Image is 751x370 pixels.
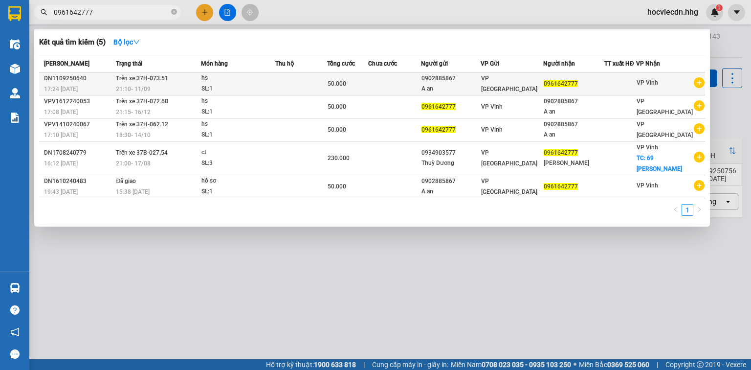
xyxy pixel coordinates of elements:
span: 21:00 - 17/08 [116,160,151,167]
span: close-circle [171,8,177,17]
strong: PHIẾU GỬI HÀNG [39,71,88,92]
div: SL: 1 [201,130,275,140]
div: A an [544,130,604,140]
span: close-circle [171,9,177,15]
span: plus-circle [694,180,705,191]
span: VP [GEOGRAPHIC_DATA] [481,178,537,195]
strong: HÃNG XE HẢI HOÀNG GIA [33,10,94,31]
a: 1 [682,205,693,215]
span: question-circle [10,305,20,315]
span: plus-circle [694,100,705,111]
button: right [693,204,705,216]
span: 0961642777 [544,149,578,156]
span: 50.000 [328,183,346,190]
span: Trên xe 37H-072.68 [116,98,168,105]
li: 1 [682,204,693,216]
span: 17:08 [DATE] [44,109,78,116]
span: message [10,349,20,359]
span: down [133,39,140,46]
div: SL: 1 [201,84,275,94]
div: DN1109250640 [44,73,113,84]
span: 21:10 - 11/09 [116,86,151,92]
span: 17:10 [DATE] [44,132,78,139]
span: 15:38 [DATE] [116,188,150,195]
span: VP Gửi [481,60,499,67]
span: 50.000 [328,80,346,87]
span: VP Vinh [637,144,658,151]
span: 18:30 - 14/10 [116,132,151,139]
span: VP Vinh [637,182,658,189]
span: VP Vinh [481,103,503,110]
img: warehouse-icon [10,39,20,49]
div: hồ sơ [201,176,275,186]
span: 50.000 [328,103,346,110]
span: VP [GEOGRAPHIC_DATA] [637,121,693,139]
span: notification [10,327,20,337]
span: Món hàng [201,60,228,67]
span: Trên xe 37H-062.12 [116,121,168,128]
span: 230.000 [328,155,350,162]
span: VP Vinh [637,79,658,86]
div: 0902885867 [421,176,480,186]
span: 42 [PERSON_NAME] - Vinh - [GEOGRAPHIC_DATA] [25,33,96,58]
span: plus-circle [694,77,705,88]
span: plus-circle [694,152,705,162]
span: Trên xe 37B-027.54 [116,149,168,156]
span: 0961642777 [544,80,578,87]
div: 0934903577 [421,148,480,158]
span: 16:12 [DATE] [44,160,78,167]
img: logo-vxr [8,6,21,21]
span: 0961642777 [421,126,456,133]
div: SL: 1 [201,186,275,197]
span: 17:24 [DATE] [44,86,78,92]
div: SL: 3 [201,158,275,169]
span: 50.000 [328,126,346,133]
input: Tìm tên, số ĐT hoặc mã đơn [54,7,169,18]
img: logo [5,41,23,89]
span: Người gửi [421,60,448,67]
div: DN1708240779 [44,148,113,158]
li: Next Page [693,204,705,216]
span: right [696,207,702,212]
div: hs [201,119,275,130]
div: 0902885867 [544,119,604,130]
span: 21:15 - 16/12 [116,109,151,116]
span: TT xuất HĐ [604,60,634,67]
span: plus-circle [694,123,705,134]
button: Bộ lọcdown [106,34,148,50]
span: VP [GEOGRAPHIC_DATA] [481,75,537,92]
div: VPV1612240053 [44,96,113,107]
span: Thu hộ [275,60,294,67]
span: Tổng cước [327,60,355,67]
span: 0961642777 [544,183,578,190]
span: Trạng thái [116,60,142,67]
span: VP [GEOGRAPHIC_DATA] [637,98,693,116]
img: warehouse-icon [10,64,20,74]
span: 0961642777 [421,103,456,110]
h3: Kết quả tìm kiếm ( 5 ) [39,37,106,47]
span: VP Vinh [481,126,503,133]
strong: Bộ lọc [113,38,140,46]
span: [PERSON_NAME] [44,60,89,67]
span: TC: 69 [PERSON_NAME] [637,155,682,172]
div: ct [201,147,275,158]
span: VP [GEOGRAPHIC_DATA] [481,149,537,167]
div: A an [421,186,480,197]
span: left [673,207,679,212]
span: Đã giao [116,178,136,185]
div: [PERSON_NAME] [544,158,604,168]
div: 0902885867 [421,73,480,84]
span: Người nhận [543,60,575,67]
span: VP Nhận [636,60,660,67]
div: DN1610240483 [44,176,113,186]
div: SL: 1 [201,107,275,117]
div: hs [201,73,275,84]
span: Trên xe 37H-073.51 [116,75,168,82]
div: 0902885867 [544,96,604,107]
div: Thuỳ Dương [421,158,480,168]
img: solution-icon [10,113,20,123]
span: 19:43 [DATE] [44,188,78,195]
img: warehouse-icon [10,283,20,293]
div: A an [544,107,604,117]
img: warehouse-icon [10,88,20,98]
